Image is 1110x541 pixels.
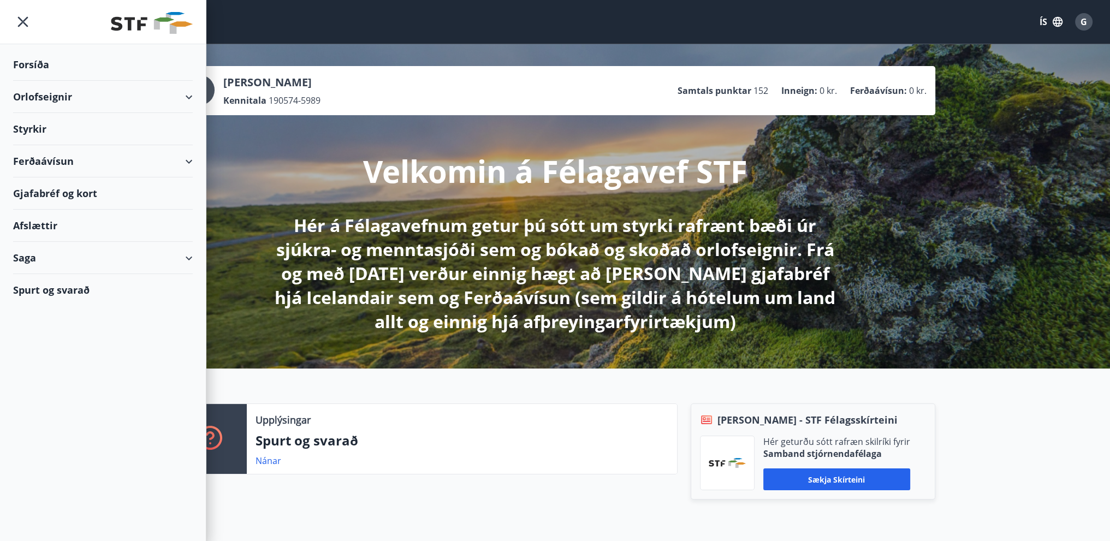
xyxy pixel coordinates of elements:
[1034,12,1069,32] button: ÍS
[781,85,817,97] p: Inneign :
[13,81,193,113] div: Orlofseignir
[223,75,320,90] p: [PERSON_NAME]
[709,458,746,468] img: vjCaq2fThgY3EUYqSgpjEiBg6WP39ov69hlhuPVN.png
[13,274,193,306] div: Spurt og svarað
[256,413,311,427] p: Upplýsingar
[363,150,747,192] p: Velkomin á Félagavef STF
[909,85,927,97] span: 0 kr.
[678,85,751,97] p: Samtals punktar
[13,12,33,32] button: menu
[1081,16,1087,28] span: G
[850,85,907,97] p: Ferðaávísun :
[13,242,193,274] div: Saga
[717,413,898,427] span: [PERSON_NAME] - STF Félagsskírteini
[256,431,668,450] p: Spurt og svarað
[13,49,193,81] div: Forsíða
[753,85,768,97] span: 152
[13,113,193,145] div: Styrkir
[763,436,910,448] p: Hér geturðu sótt rafræn skilríki fyrir
[269,94,320,106] span: 190574-5989
[763,448,910,460] p: Samband stjórnendafélaga
[111,12,193,34] img: union_logo
[1071,9,1097,35] button: G
[763,468,910,490] button: Sækja skírteini
[256,455,281,467] a: Nánar
[13,145,193,177] div: Ferðaávísun
[820,85,837,97] span: 0 kr.
[13,177,193,210] div: Gjafabréf og kort
[223,94,266,106] p: Kennitala
[267,213,844,334] p: Hér á Félagavefnum getur þú sótt um styrki rafrænt bæði úr sjúkra- og menntasjóði sem og bókað og...
[13,210,193,242] div: Afslættir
